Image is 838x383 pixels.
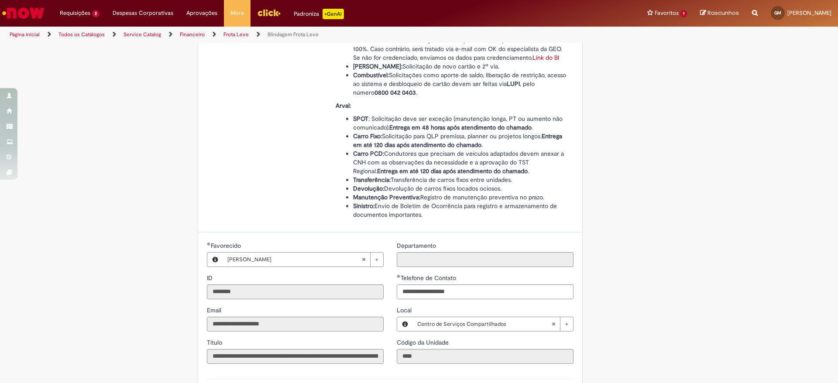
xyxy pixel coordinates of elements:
[1,4,46,22] img: ServiceNow
[507,80,520,88] strong: LUPI
[268,31,319,38] a: Blindagem Frota Leve
[357,253,370,267] abbr: Limpar campo Favorecido
[353,175,567,184] li: Transferência de carros fixos entre unidades.
[257,6,281,19] img: click_logo_yellow_360x200.png
[397,252,574,267] input: Departamento
[227,253,361,267] span: [PERSON_NAME]
[374,89,416,96] strong: 0800 042 0403
[294,9,344,19] div: Padroniza
[353,114,567,132] li: : Solicitação deve ser exceção (manutenção longa, PT ou aumento não comunicado). .
[397,242,438,250] span: Somente leitura - Departamento
[353,149,567,175] li: Condutores que precisam de veículos adaptados devem anexar a CNH com as observações da necessidad...
[353,62,567,71] li: Solicitação de novo cartão e 2ª via.
[707,9,739,17] span: Rascunhos
[353,132,562,149] strong: Entrega em até 120 dias após atendimento do chamado
[323,9,344,19] p: +GenAi
[774,10,781,16] span: GM
[353,36,567,62] li: Verifique no BI se o posto está na rede 100%. Caso contrário, será tratado via e-mail com OK do e...
[186,9,217,17] span: Aprovações
[207,242,211,246] span: Obrigatório Preenchido
[353,36,447,44] strong: Cadastro e descadastro de postos:
[353,62,402,70] strong: [PERSON_NAME]:
[180,31,205,38] a: Financeiro
[353,115,368,123] strong: SPOT
[353,150,384,157] strong: Carro PCD:
[547,317,560,331] abbr: Limpar campo Local
[7,27,552,43] ul: Trilhas de página
[353,185,384,192] strong: Devolução:
[230,9,244,17] span: More
[207,339,224,346] span: Somente leitura - Título
[207,253,223,267] button: Favorecido, Visualizar este registro Gustavo Vitor Da Silva Mendonca
[353,132,567,149] li: Solicitação para QLP premissa, planner ou projetos longos. .
[353,193,567,202] li: Registro de manutenção preventiva no prazo.
[207,274,214,282] label: Somente leitura - ID
[787,9,831,17] span: [PERSON_NAME]
[700,9,739,17] a: Rascunhos
[389,123,532,131] strong: Entrega em 48 horas após atendimento do chamado
[207,349,384,364] input: Título
[336,102,351,109] strong: Arval:
[413,317,573,331] a: Centro de Serviços CompartilhadosLimpar campo Local
[60,9,90,17] span: Requisições
[207,338,224,347] label: Somente leitura - Título
[113,9,173,17] span: Despesas Corporativas
[401,274,458,282] span: Telefone de Contato
[353,71,567,97] li: Solicitações como aporte de saldo, liberação de restrição, acesso ao sistema e desbloqueio de car...
[353,202,567,219] li: Envio de Boletim de Ocorrência para registro e armazenamento de documentos importantes.
[353,202,374,210] strong: Sinistro:
[397,274,401,278] span: Obrigatório Preenchido
[353,193,420,201] strong: Manutenção Preventiva:
[417,317,551,331] span: Centro de Serviços Compartilhados
[353,71,389,79] strong: Combustível:
[207,317,384,332] input: Email
[353,176,391,184] strong: Transferência:
[377,167,528,175] strong: Entrega em até 120 dias após atendimento do chamado
[655,9,679,17] span: Favoritos
[124,31,161,38] a: Service Catalog
[397,338,450,347] label: Somente leitura - Código da Unidade
[397,339,450,346] span: Somente leitura - Código da Unidade
[211,242,243,250] span: Necessários - Favorecido
[532,54,559,62] a: Link do BI
[397,241,438,250] label: Somente leitura - Departamento
[680,10,687,17] span: 1
[58,31,105,38] a: Todos os Catálogos
[207,306,223,314] span: Somente leitura - Email
[397,317,413,331] button: Local, Visualizar este registro Centro de Serviços Compartilhados
[223,31,249,38] a: Frota Leve
[10,31,40,38] a: Página inicial
[223,253,383,267] a: [PERSON_NAME]Limpar campo Favorecido
[397,306,413,314] span: Local
[353,184,567,193] li: Devolução de carros fixos locados ociosos.
[207,284,384,299] input: ID
[353,132,382,140] strong: Carro Fixo:
[207,306,223,315] label: Somente leitura - Email
[397,284,574,299] input: Telefone de Contato
[397,349,574,364] input: Código da Unidade
[92,10,100,17] span: 2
